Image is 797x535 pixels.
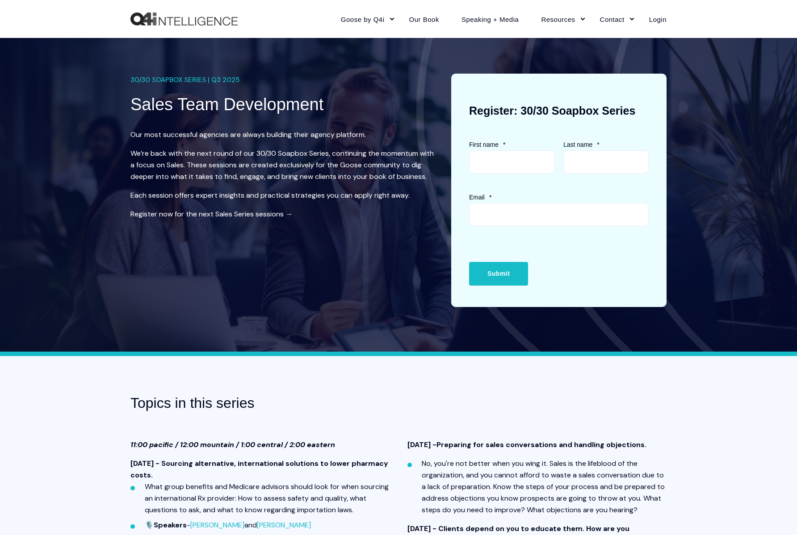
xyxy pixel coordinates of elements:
[145,519,390,531] li: 🎙️ - and
[130,208,437,220] p: Register now for the next Sales Series sessions →
[257,520,311,530] a: [PERSON_NAME]
[130,392,430,415] h3: Topics in this series
[130,459,388,480] strong: [DATE] - Sourcing alternative, international solutions to lower pharmacy costs.
[469,262,528,285] input: Submit
[469,141,499,148] span: First name
[190,520,244,530] a: [PERSON_NAME]
[130,440,335,449] strong: 11:00 pacific / 12:00 mountain / 1:00 central / 2:00 eastern
[469,91,649,130] h3: Register: 30/30 Soapbox Series
[130,190,437,201] p: Each session offers expert insights and practical strategies you can apply right away.
[130,93,430,116] h1: Sales Team Development
[469,194,485,201] span: Email
[154,520,187,530] strong: Speakers
[130,12,238,26] a: Back to Home
[130,129,437,141] p: Our most successful agencies are always building their agency platform.
[436,440,646,449] span: Preparing for sales conversations and handling objections.
[130,12,238,26] img: Q4intelligence, LLC logo
[145,481,390,516] li: What group benefits and Medicare advisors should look for when sourcing an international Rx provi...
[407,440,436,449] strong: [DATE] -
[563,141,592,148] span: Last name
[130,74,239,87] span: 30/30 SOAPBOX SERIES | Q3 2025
[422,458,667,516] li: No, you're not better when you wing it. Sales is the lifeblood of the organization, and you canno...
[130,148,437,182] p: We’re back with the next round of our 30/30 Soapbox Series, continuing the momentum with a focus ...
